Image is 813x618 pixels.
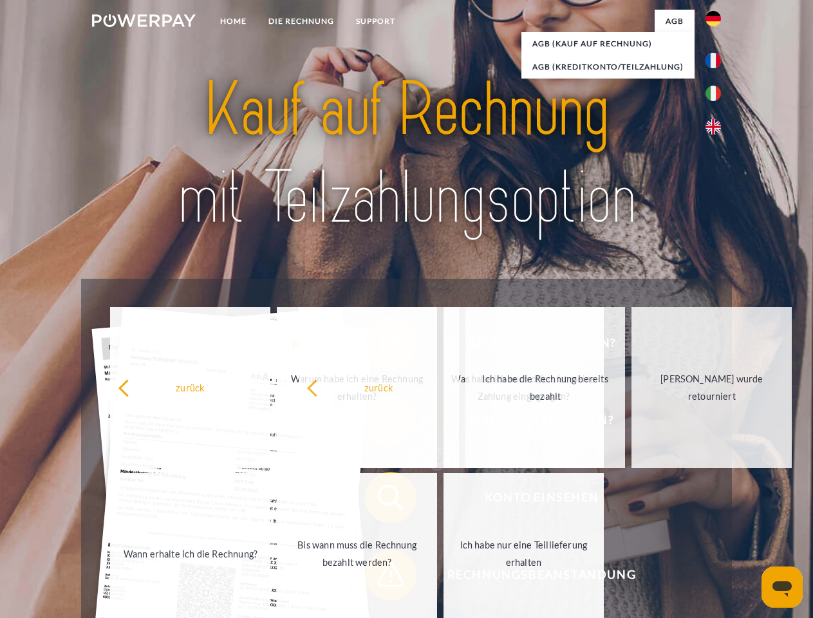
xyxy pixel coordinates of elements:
[209,10,257,33] a: Home
[285,536,429,571] div: Bis wann muss die Rechnung bezahlt werden?
[473,370,618,405] div: Ich habe die Rechnung bereits bezahlt
[762,566,803,608] iframe: Schaltfläche zum Öffnen des Messaging-Fensters
[706,86,721,101] img: it
[706,11,721,26] img: de
[92,14,196,27] img: logo-powerpay-white.svg
[655,10,695,33] a: agb
[257,10,345,33] a: DIE RECHNUNG
[451,536,596,571] div: Ich habe nur eine Teillieferung erhalten
[345,10,406,33] a: SUPPORT
[306,379,451,396] div: zurück
[639,370,784,405] div: [PERSON_NAME] wurde retourniert
[521,32,695,55] a: AGB (Kauf auf Rechnung)
[285,370,429,405] div: Warum habe ich eine Rechnung erhalten?
[706,119,721,135] img: en
[521,55,695,79] a: AGB (Kreditkonto/Teilzahlung)
[706,53,721,68] img: fr
[118,545,263,562] div: Wann erhalte ich die Rechnung?
[123,62,690,247] img: title-powerpay_de.svg
[118,379,263,396] div: zurück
